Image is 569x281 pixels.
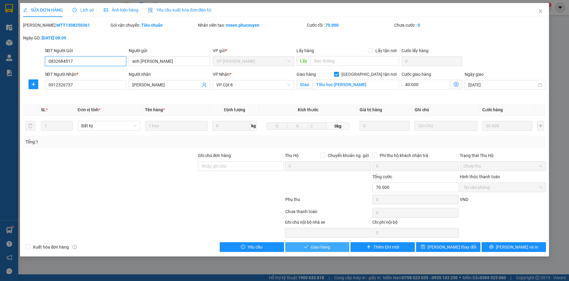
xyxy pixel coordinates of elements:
span: [PERSON_NAME] và In [496,244,538,250]
label: Hình thức thanh toán [460,174,500,179]
span: Yêu cầu [248,244,262,250]
span: clock-circle [73,8,77,12]
span: exclamation-circle [241,245,245,249]
div: Chi phí nội bộ [372,219,459,228]
b: [DATE] 08:09 [42,35,66,40]
strong: Công ty TNHH Phúc Xuyên [6,3,57,16]
span: Tên hàng [145,107,165,112]
button: checkGiao hàng [285,242,350,252]
button: plus [29,79,38,89]
span: SỬA ĐƠN HÀNG [23,8,63,12]
button: plus [537,121,544,131]
input: Cước giao hàng [401,80,450,89]
span: edit [23,8,27,12]
span: close [538,9,543,14]
b: MTT1308250361 [56,23,90,28]
label: Ghi chú đơn hàng [198,153,231,158]
span: kg [251,121,257,131]
input: Dọc đường [310,56,399,66]
strong: 024 3236 3236 - [3,23,61,34]
button: printer[PERSON_NAME] và In [482,242,546,252]
span: VND [460,197,468,202]
div: Ghi chú nội bộ nhà xe [285,219,371,228]
span: Chuyển khoản ng. gửi [325,152,371,159]
span: [PERSON_NAME] thay đổi [428,244,476,250]
b: nvson.phucxuyen [226,23,259,28]
input: R [287,122,308,130]
span: picture [104,8,108,12]
div: Ngày GD: [23,35,109,41]
span: VP Dương Đình Nghệ [216,57,291,66]
span: info-circle [73,245,77,249]
span: Tại văn phòng [463,183,542,192]
input: Cước lấy hàng [401,56,462,66]
input: Ghi Chú [415,121,477,131]
div: [PERSON_NAME]: [23,22,109,28]
div: Gói vận chuyển: [110,22,197,28]
span: Định lượng [224,107,245,112]
span: VP Cột 8 [216,80,291,89]
b: 70.000 [325,23,339,28]
div: Tổng: 1 [25,139,220,145]
span: [GEOGRAPHIC_DATA] tận nơi [339,71,399,78]
span: 0kg [327,122,350,130]
strong: 0888 827 827 - 0848 827 827 [13,28,61,39]
input: Ghi chú đơn hàng [198,161,284,171]
span: Gửi hàng [GEOGRAPHIC_DATA]: Hotline: [3,18,61,39]
span: Bất kỳ [81,121,137,130]
div: Người nhận [129,71,210,78]
span: save [421,245,425,249]
span: user-add [202,82,207,87]
button: Close [532,3,549,20]
b: 0 [418,23,420,28]
span: VP Nhận [213,72,229,77]
button: plusThêm ĐH mới [351,242,415,252]
div: Người gửi [129,47,210,54]
img: icon [148,8,153,13]
span: Phí thu hộ khách nhận trả [377,152,431,159]
label: Cước giao hàng [401,72,431,77]
button: exclamation-circleYêu cầu [220,242,284,252]
span: Lấy hàng [296,48,314,53]
th: Ghi chú [412,104,479,116]
span: Chưa thu [463,162,542,171]
span: Lịch sử [73,8,94,12]
span: Tổng cước [372,174,392,179]
div: SĐT Người Gửi [45,47,127,54]
label: Cước lấy hàng [401,48,428,53]
input: VD: Bàn, Ghế [145,121,208,131]
div: VP gửi [213,47,294,54]
span: Giá trị hàng [360,107,382,112]
button: delete [25,121,35,131]
input: D [266,122,287,130]
div: Nhân viên tạo: [198,22,306,28]
input: Ngày giao [468,82,537,88]
input: 0 [482,121,533,131]
span: Đơn vị tính [78,107,100,112]
span: Ảnh kiện hàng [104,8,138,12]
span: Xuất hóa đơn hàng [30,244,72,250]
span: Thêm ĐH mới [373,244,399,250]
div: Chưa thanh toán [285,208,372,219]
span: plus [367,245,371,249]
div: Cước rồi : [307,22,393,28]
span: Yêu cầu xuất hóa đơn điện tử [148,8,212,12]
input: C [308,122,327,130]
span: Lấy tận nơi [373,47,399,54]
span: printer [489,245,493,249]
input: Giao tận nơi [313,80,399,89]
span: dollar-circle [454,82,459,87]
b: Tiêu chuẩn [141,23,163,28]
span: Giao [296,80,313,89]
span: Giao hàng [311,244,330,250]
button: save[PERSON_NAME] thay đổi [416,242,480,252]
span: Cước hàng [482,107,503,112]
span: plus [29,82,38,87]
span: Lấy [296,56,310,66]
span: check [304,245,308,249]
span: Giao hàng [296,72,316,77]
span: Thu Hộ [285,153,299,158]
div: Chưa cước : [394,22,480,28]
span: Kích thước [298,107,318,112]
div: Trạng thái Thu Hộ [460,152,546,159]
